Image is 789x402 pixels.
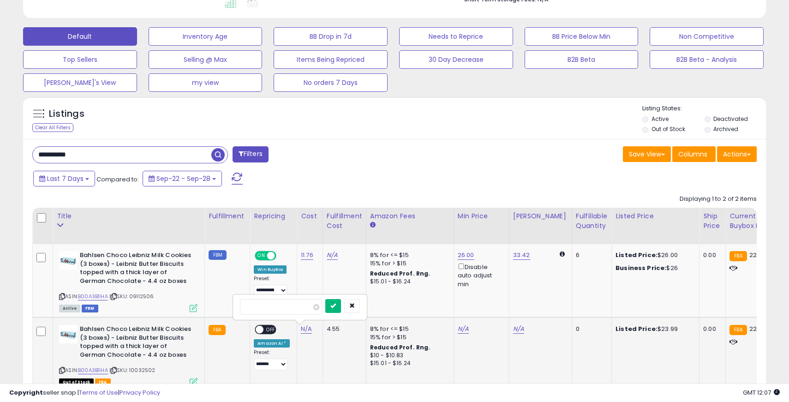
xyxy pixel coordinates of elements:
span: Columns [678,150,707,159]
button: Inventory Age [149,27,263,46]
div: Repricing [254,211,293,221]
div: Fulfillable Quantity [576,211,608,231]
span: | SKU: 10032502 [109,366,155,374]
button: [PERSON_NAME]'s View [23,73,137,92]
small: FBA [209,325,226,335]
div: 8% for <= $15 [370,251,447,259]
div: Preset: [254,276,290,296]
div: Displaying 1 to 2 of 2 items [680,195,757,204]
small: FBM [209,250,227,260]
div: $15.01 - $16.24 [370,278,447,286]
div: Amazon Fees [370,211,450,221]
label: Archived [713,125,738,133]
a: N/A [458,324,469,334]
button: Last 7 Days [33,171,95,186]
span: ON [256,252,267,260]
div: seller snap | | [9,389,160,397]
div: Listed Price [616,211,695,221]
button: BB Drop in 7d [274,27,388,46]
div: Win BuyBox [254,265,287,274]
span: Compared to: [96,175,139,184]
label: Out of Stock [652,125,685,133]
b: Bahlsen Choco Leibniz Milk Cookies (3 boxes) - Leibniz Butter Biscuits topped with a thick layer ... [80,251,192,288]
img: 31+5C-HBVpL._SL40_.jpg [59,251,78,270]
span: | SKU: 09112506 [109,293,154,300]
button: my view [149,73,263,92]
div: Clear All Filters [32,123,73,132]
a: N/A [327,251,338,260]
div: 0.00 [703,251,718,259]
a: 33.42 [513,251,530,260]
span: 22.95 [749,324,766,333]
h5: Listings [49,108,84,120]
button: Items Being Repriced [274,50,388,69]
b: Bahlsen Choco Leibniz Milk Cookies (3 boxes) - Leibniz Butter Biscuits topped with a thick layer ... [80,325,192,361]
p: Listing States: [642,104,765,113]
div: Title [57,211,201,221]
div: 0.00 [703,325,718,333]
button: Needs to Reprice [399,27,513,46]
a: B00A3B1IHA [78,366,108,374]
small: Amazon Fees. [370,221,376,229]
div: $15.01 - $16.24 [370,360,447,367]
div: $26.00 [616,251,692,259]
a: Privacy Policy [120,388,160,397]
div: Min Price [458,211,505,221]
b: Listed Price: [616,324,657,333]
button: BB Price Below Min [525,27,639,46]
button: B2B Beta [525,50,639,69]
div: Fulfillment [209,211,246,221]
a: Terms of Use [79,388,118,397]
a: B00A3B1IHA [78,293,108,300]
div: $23.99 [616,325,692,333]
div: 8% for <= $15 [370,325,447,333]
div: 6 [576,251,604,259]
button: Default [23,27,137,46]
label: Active [652,115,669,123]
label: Deactivated [713,115,748,123]
button: Save View [623,146,671,162]
button: Columns [672,146,716,162]
b: Reduced Prof. Rng. [370,270,430,277]
span: 22.95 [749,251,766,259]
div: 15% for > $15 [370,333,447,342]
span: OFF [264,326,279,334]
span: 2025-10-6 12:07 GMT [743,388,780,397]
div: Ship Price [703,211,722,231]
span: Last 7 Days [47,174,84,183]
div: Amazon AI * [254,339,290,348]
span: OFF [275,252,290,260]
button: Top Sellers [23,50,137,69]
button: No orders 7 Days [274,73,388,92]
div: $26 [616,264,692,272]
div: Preset: [254,349,290,370]
span: Sep-22 - Sep-28 [156,174,210,183]
div: Current Buybox Price [729,211,777,231]
div: $10 - $10.83 [370,352,447,360]
b: Listed Price: [616,251,657,259]
a: N/A [301,324,312,334]
button: 30 Day Decrease [399,50,513,69]
small: FBA [729,251,747,261]
div: Fulfillment Cost [327,211,362,231]
a: 11.76 [301,251,313,260]
button: B2B Beta - Analysis [650,50,764,69]
small: FBA [729,325,747,335]
a: 26.00 [458,251,474,260]
div: 0 [576,325,604,333]
div: 15% for > $15 [370,259,447,268]
span: All listings currently available for purchase on Amazon [59,305,80,312]
b: Reduced Prof. Rng. [370,343,430,351]
button: Selling @ Max [149,50,263,69]
button: Sep-22 - Sep-28 [143,171,222,186]
div: Disable auto adjust min [458,262,502,288]
strong: Copyright [9,388,43,397]
span: FBM [82,305,98,312]
div: [PERSON_NAME] [513,211,568,221]
a: N/A [513,324,524,334]
div: 4.55 [327,325,359,333]
button: Actions [717,146,757,162]
button: Filters [233,146,269,162]
button: Non Competitive [650,27,764,46]
img: 31+5C-HBVpL._SL40_.jpg [59,325,78,343]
